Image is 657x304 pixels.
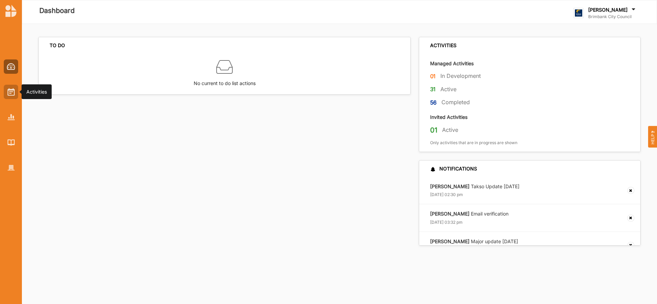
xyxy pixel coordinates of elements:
label: Active [442,126,458,134]
a: Dashboard [4,59,18,74]
label: No current to do list actions [194,75,256,87]
img: Reports [8,114,15,120]
a: Library [4,135,18,150]
a: Activities [4,85,18,99]
div: ACTIVITIES [430,42,456,49]
a: Organisation [4,161,18,175]
label: Active [440,86,456,93]
strong: [PERSON_NAME] [430,183,469,189]
label: 01 [430,126,437,135]
strong: [PERSON_NAME] [430,211,469,217]
label: Only activities that are in progress are shown [430,140,517,146]
strong: [PERSON_NAME] [430,238,469,244]
label: [DATE] 02:30 pm [430,192,463,197]
div: TO DO [50,42,65,49]
img: logo [573,8,584,18]
label: Dashboard [39,5,75,16]
img: Activities [8,88,15,96]
label: Completed [441,99,470,106]
a: Reports [4,110,18,124]
label: 31 [430,85,436,94]
div: NOTIFICATIONS [430,166,477,172]
label: Invited Activities [430,114,467,120]
img: Library [8,139,15,145]
img: Organisation [8,165,15,171]
label: 56 [430,98,437,107]
label: Email verification [430,211,508,217]
img: logo [5,5,16,17]
label: Major update [DATE] [430,238,518,245]
label: Takso Update [DATE] [430,183,519,190]
label: [PERSON_NAME] [588,7,628,13]
label: In Development [440,72,481,80]
label: 01 [430,72,436,81]
div: Activities [26,88,47,95]
label: Managed Activities [430,60,474,67]
label: [DATE] 03:32 pm [430,220,463,225]
img: Dashboard [7,63,15,70]
label: Brimbank City Council [588,14,637,19]
img: box [216,59,233,75]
